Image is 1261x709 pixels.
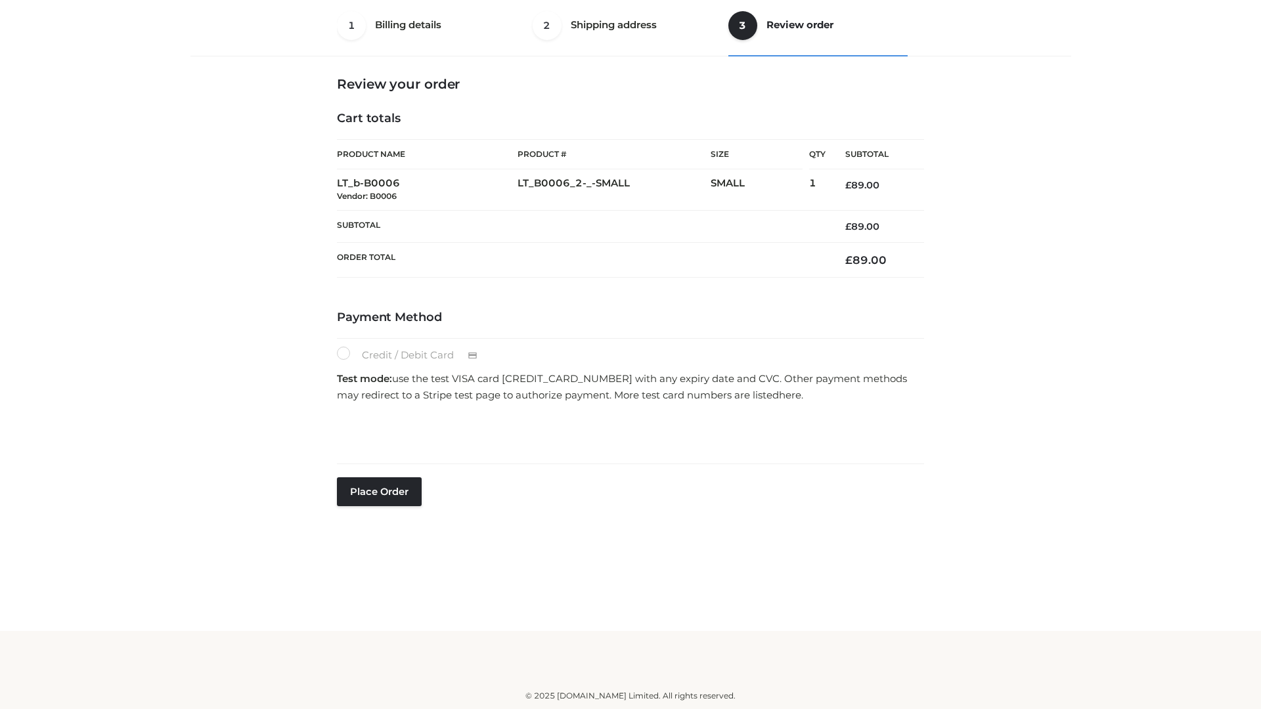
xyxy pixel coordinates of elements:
span: £ [845,221,851,232]
button: Place order [337,477,422,506]
h4: Payment Method [337,311,924,325]
strong: Test mode: [337,372,392,385]
p: use the test VISA card [CREDIT_CARD_NUMBER] with any expiry date and CVC. Other payment methods m... [337,370,924,404]
span: £ [845,253,852,267]
th: Qty [809,139,826,169]
th: Order Total [337,243,826,278]
label: Credit / Debit Card [337,347,491,364]
bdi: 89.00 [845,253,887,267]
iframe: Secure payment input frame [334,408,921,456]
td: SMALL [711,169,809,211]
th: Product Name [337,139,518,169]
th: Subtotal [826,140,924,169]
td: LT_b-B0006 [337,169,518,211]
small: Vendor: B0006 [337,191,397,201]
h4: Cart totals [337,112,924,126]
td: LT_B0006_2-_-SMALL [518,169,711,211]
th: Size [711,140,803,169]
div: © 2025 [DOMAIN_NAME] Limited. All rights reserved. [195,689,1066,702]
span: £ [845,179,851,191]
h3: Review your order [337,76,924,92]
bdi: 89.00 [845,221,879,232]
th: Product # [518,139,711,169]
td: 1 [809,169,826,211]
bdi: 89.00 [845,179,879,191]
img: Credit / Debit Card [460,348,485,364]
th: Subtotal [337,210,826,242]
a: here [779,389,801,401]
